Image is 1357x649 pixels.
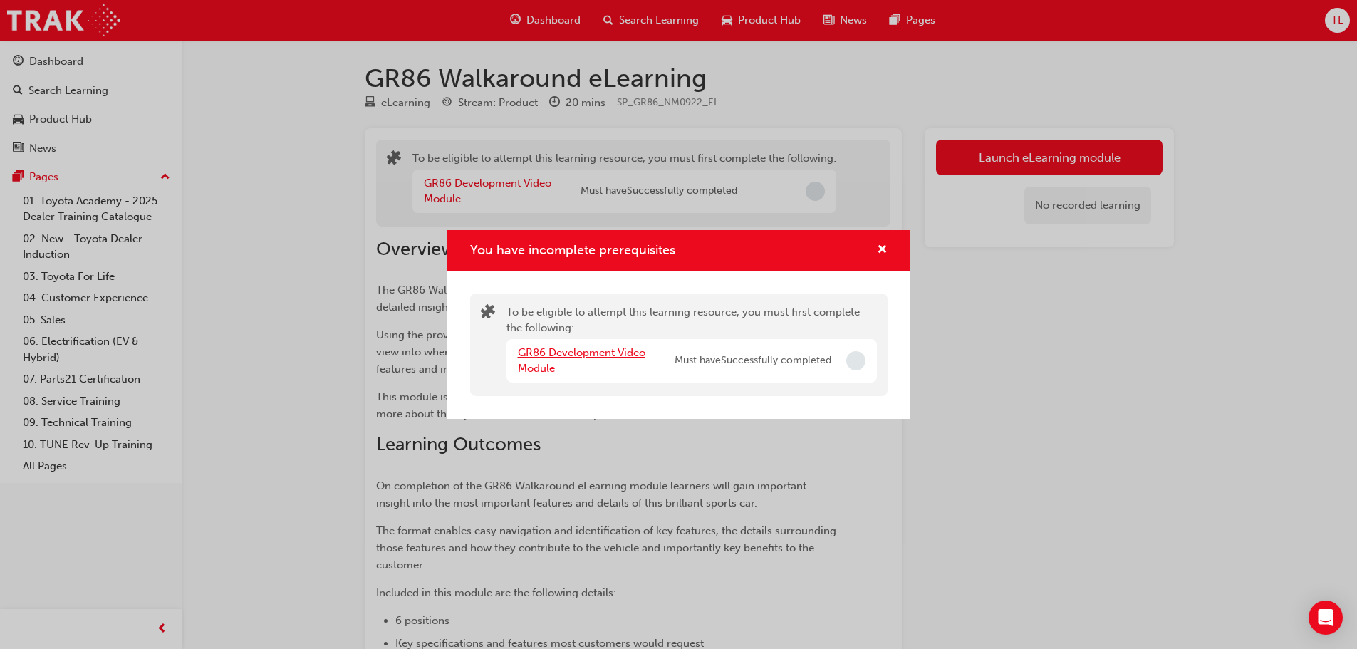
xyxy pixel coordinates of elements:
div: You have incomplete prerequisites [447,230,910,419]
span: Incomplete [846,351,865,370]
span: cross-icon [877,244,888,257]
div: Open Intercom Messenger [1309,601,1343,635]
div: To be eligible to attempt this learning resource, you must first complete the following: [506,304,877,385]
span: puzzle-icon [481,306,495,322]
span: You have incomplete prerequisites [470,242,675,258]
button: cross-icon [877,242,888,259]
a: GR86 Development Video Module [518,346,645,375]
span: Must have Successfully completed [675,353,831,369]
